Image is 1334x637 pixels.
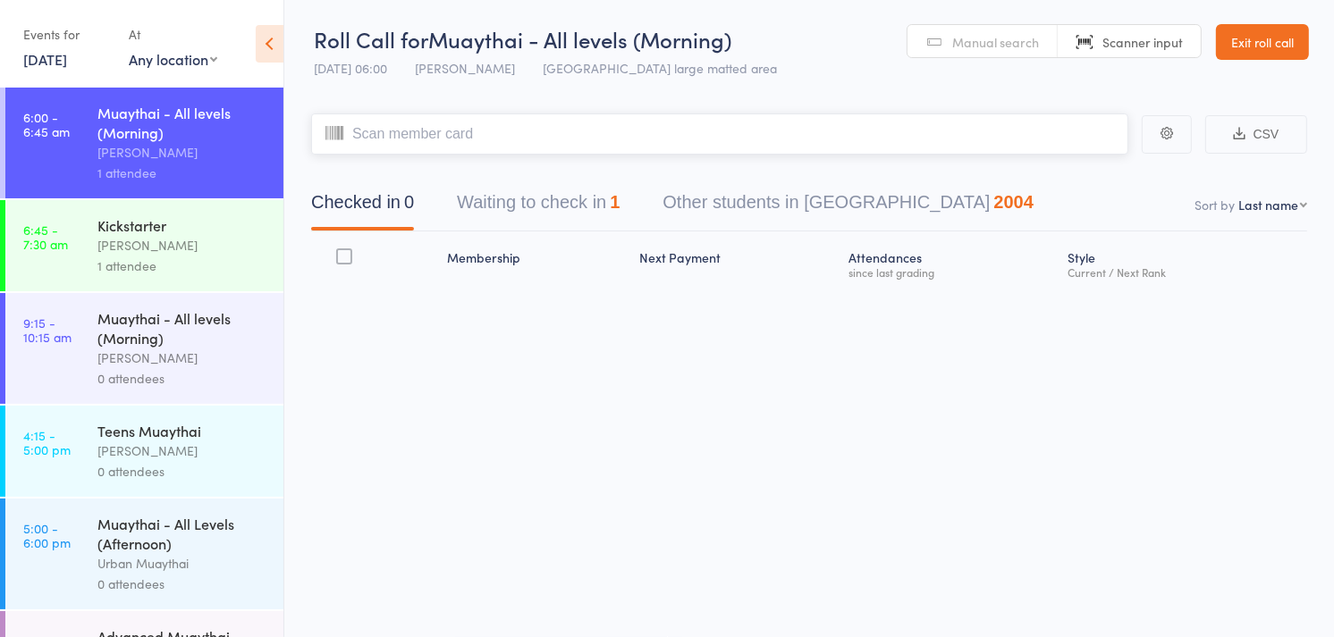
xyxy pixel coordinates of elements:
div: 0 [404,192,414,212]
div: Last name [1238,196,1298,214]
div: 1 attendee [97,256,268,276]
div: 0 attendees [97,461,268,482]
div: [PERSON_NAME] [97,142,268,163]
a: 6:00 -6:45 amMuaythai - All levels (Morning)[PERSON_NAME]1 attendee [5,88,283,198]
div: [PERSON_NAME] [97,235,268,256]
button: CSV [1205,115,1307,154]
div: 1 attendee [97,163,268,183]
div: 0 attendees [97,368,268,389]
a: [DATE] [23,49,67,69]
button: Other students in [GEOGRAPHIC_DATA]2004 [663,183,1034,230]
span: [GEOGRAPHIC_DATA] large matted area [543,59,777,77]
span: Roll Call for [314,24,428,54]
div: Teens Muaythai [97,421,268,440]
div: Current / Next Rank [1068,266,1300,278]
span: [DATE] 06:00 [314,59,387,77]
span: Manual search [952,33,1039,51]
button: Waiting to check in1 [457,183,620,230]
div: 1 [610,192,620,212]
input: Scan member card [311,113,1128,155]
div: 0 attendees [97,574,268,594]
a: 9:15 -10:15 amMuaythai - All levels (Morning)[PERSON_NAME]0 attendees [5,293,283,404]
div: [PERSON_NAME] [97,348,268,368]
time: 6:45 - 7:30 am [23,222,68,251]
time: 5:00 - 6:00 pm [23,521,71,549]
div: 2004 [993,192,1034,212]
div: [PERSON_NAME] [97,440,268,461]
div: Urban Muaythai [97,553,268,574]
a: 4:15 -5:00 pmTeens Muaythai[PERSON_NAME]0 attendees [5,406,283,497]
div: since last grading [849,266,1053,278]
time: 4:15 - 5:00 pm [23,428,71,457]
div: Kickstarter [97,215,268,235]
label: Sort by [1195,196,1235,214]
div: Muaythai - All Levels (Afternoon) [97,514,268,553]
span: [PERSON_NAME] [415,59,515,77]
time: 9:15 - 10:15 am [23,315,72,344]
div: Membership [440,239,631,287]
a: 5:00 -6:00 pmMuaythai - All Levels (Afternoon)Urban Muaythai0 attendees [5,499,283,609]
div: Events for [23,20,111,49]
button: Checked in0 [311,183,414,230]
span: Scanner input [1102,33,1183,51]
div: Style [1060,239,1307,287]
div: At [129,20,217,49]
a: 6:45 -7:30 amKickstarter[PERSON_NAME]1 attendee [5,200,283,291]
div: Next Payment [632,239,841,287]
div: Any location [129,49,217,69]
div: Atten­dances [841,239,1060,287]
div: Muaythai - All levels (Morning) [97,103,268,142]
span: Muaythai - All levels (Morning) [428,24,731,54]
time: 6:00 - 6:45 am [23,110,70,138]
div: Muaythai - All levels (Morning) [97,308,268,348]
a: Exit roll call [1216,24,1309,60]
